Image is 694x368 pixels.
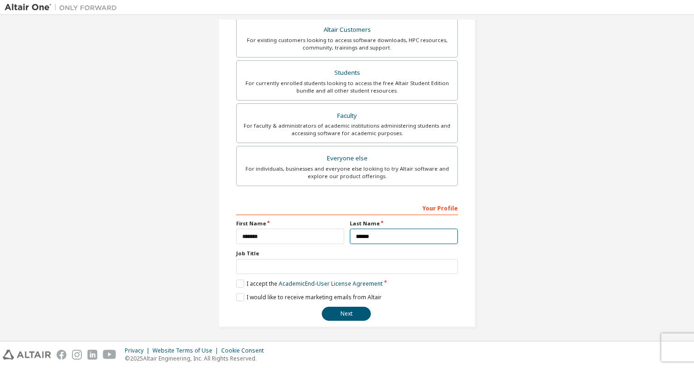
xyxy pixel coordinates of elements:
img: youtube.svg [103,350,116,360]
div: For individuals, businesses and everyone else looking to try Altair software and explore our prod... [242,165,452,180]
div: Privacy [125,347,152,354]
label: Last Name [350,220,458,227]
img: altair_logo.svg [3,350,51,360]
div: For faculty & administrators of academic institutions administering students and accessing softwa... [242,122,452,137]
img: facebook.svg [57,350,66,360]
div: Altair Customers [242,23,452,36]
a: Academic End-User License Agreement [279,280,383,288]
div: Everyone else [242,152,452,165]
div: Cookie Consent [221,347,269,354]
div: For existing customers looking to access software downloads, HPC resources, community, trainings ... [242,36,452,51]
img: linkedin.svg [87,350,97,360]
label: First Name [236,220,344,227]
p: © 2025 Altair Engineering, Inc. All Rights Reserved. [125,354,269,362]
div: Website Terms of Use [152,347,221,354]
button: Next [322,307,371,321]
label: I would like to receive marketing emails from Altair [236,293,382,301]
img: Altair One [5,3,122,12]
label: I accept the [236,280,383,288]
div: Students [242,66,452,79]
img: instagram.svg [72,350,82,360]
div: Your Profile [236,200,458,215]
div: Faculty [242,109,452,123]
label: Job Title [236,250,458,257]
div: For currently enrolled students looking to access the free Altair Student Edition bundle and all ... [242,79,452,94]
